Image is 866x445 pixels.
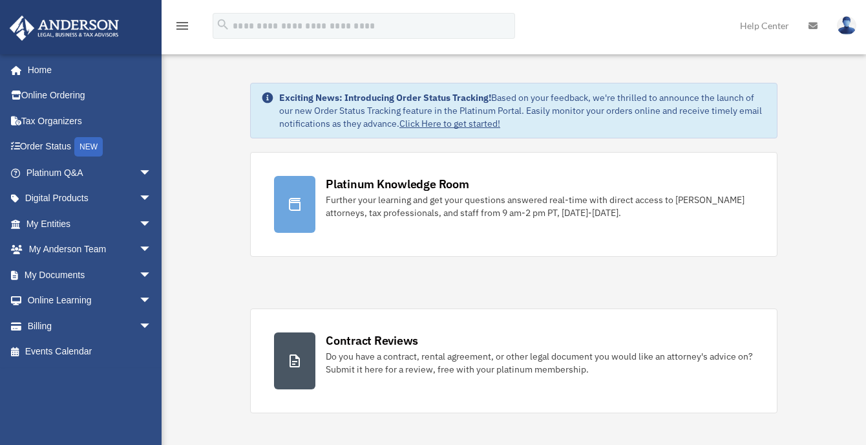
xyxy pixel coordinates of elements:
[6,16,123,41] img: Anderson Advisors Platinum Portal
[74,137,103,157] div: NEW
[216,17,230,32] i: search
[139,160,165,186] span: arrow_drop_down
[139,288,165,314] span: arrow_drop_down
[139,211,165,237] span: arrow_drop_down
[9,108,171,134] a: Tax Organizers
[399,118,500,129] a: Click Here to get started!
[174,23,190,34] a: menu
[837,16,856,35] img: User Pic
[250,309,777,413] a: Contract Reviews Do you have a contract, rental agreement, or other legal document you would like...
[139,186,165,212] span: arrow_drop_down
[250,152,777,257] a: Platinum Knowledge Room Further your learning and get your questions answered real-time with dire...
[9,288,171,314] a: Online Learningarrow_drop_down
[9,134,171,160] a: Order StatusNEW
[9,313,171,339] a: Billingarrow_drop_down
[139,262,165,288] span: arrow_drop_down
[9,83,171,109] a: Online Ordering
[9,262,171,288] a: My Documentsarrow_drop_down
[139,237,165,263] span: arrow_drop_down
[9,237,171,263] a: My Anderson Teamarrow_drop_down
[9,186,171,212] a: Digital Productsarrow_drop_down
[9,160,171,186] a: Platinum Q&Aarrow_drop_down
[279,91,766,130] div: Based on your feedback, we're thrilled to announce the launch of our new Order Status Tracking fe...
[139,313,165,340] span: arrow_drop_down
[174,18,190,34] i: menu
[326,176,469,192] div: Platinum Knowledge Room
[9,57,165,83] a: Home
[326,193,754,219] div: Further your learning and get your questions answered real-time with direct access to [PERSON_NAM...
[326,350,754,376] div: Do you have a contract, rental agreement, or other legal document you would like an attorney's ad...
[9,211,171,237] a: My Entitiesarrow_drop_down
[279,92,491,103] strong: Exciting News: Introducing Order Status Tracking!
[9,339,171,365] a: Events Calendar
[326,332,418,349] div: Contract Reviews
